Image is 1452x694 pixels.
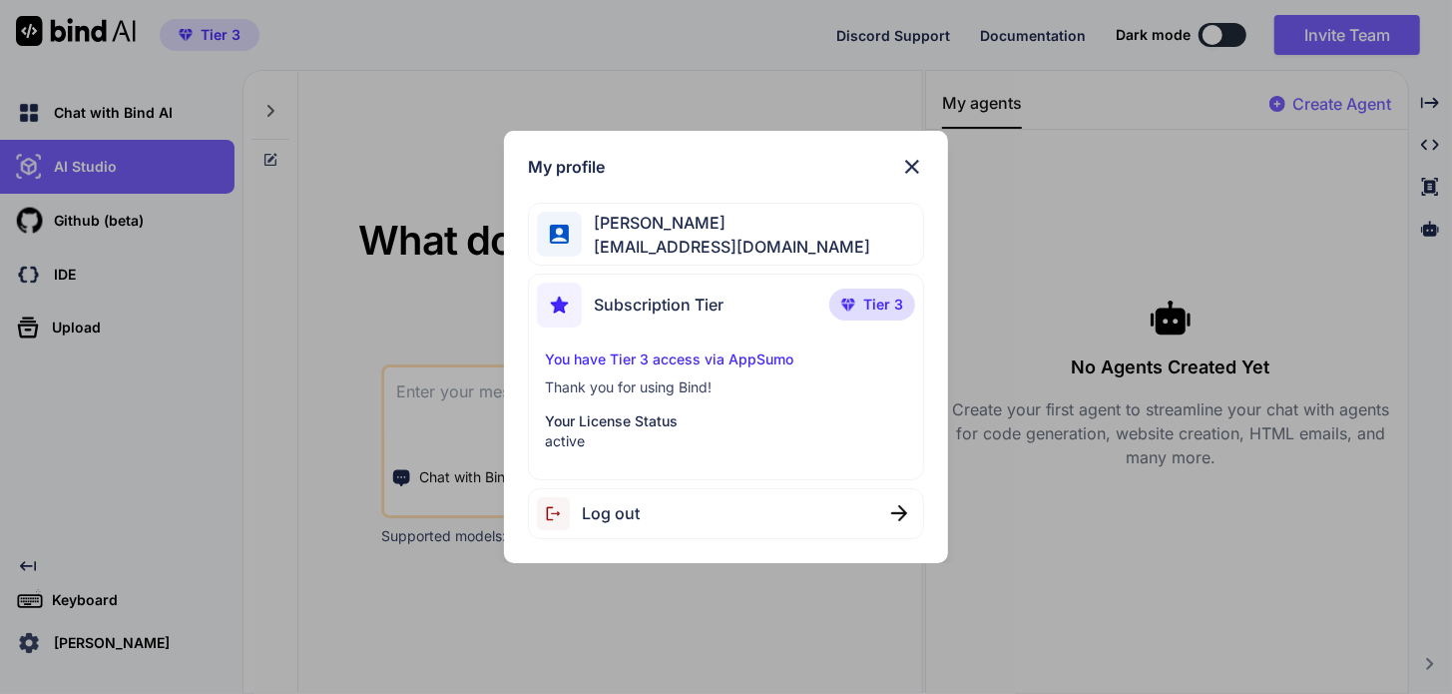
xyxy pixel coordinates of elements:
[582,235,870,259] span: [EMAIL_ADDRESS][DOMAIN_NAME]
[545,431,907,451] p: active
[582,501,640,525] span: Log out
[841,299,855,311] img: premium
[545,349,907,369] p: You have Tier 3 access via AppSumo
[545,411,907,431] p: Your License Status
[891,505,907,521] img: close
[550,225,569,244] img: profile
[537,497,582,530] img: logout
[900,155,924,179] img: close
[594,293,724,317] span: Subscription Tier
[545,377,907,397] p: Thank you for using Bind!
[863,295,903,315] span: Tier 3
[528,155,605,179] h1: My profile
[582,211,870,235] span: [PERSON_NAME]
[537,283,582,328] img: subscription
